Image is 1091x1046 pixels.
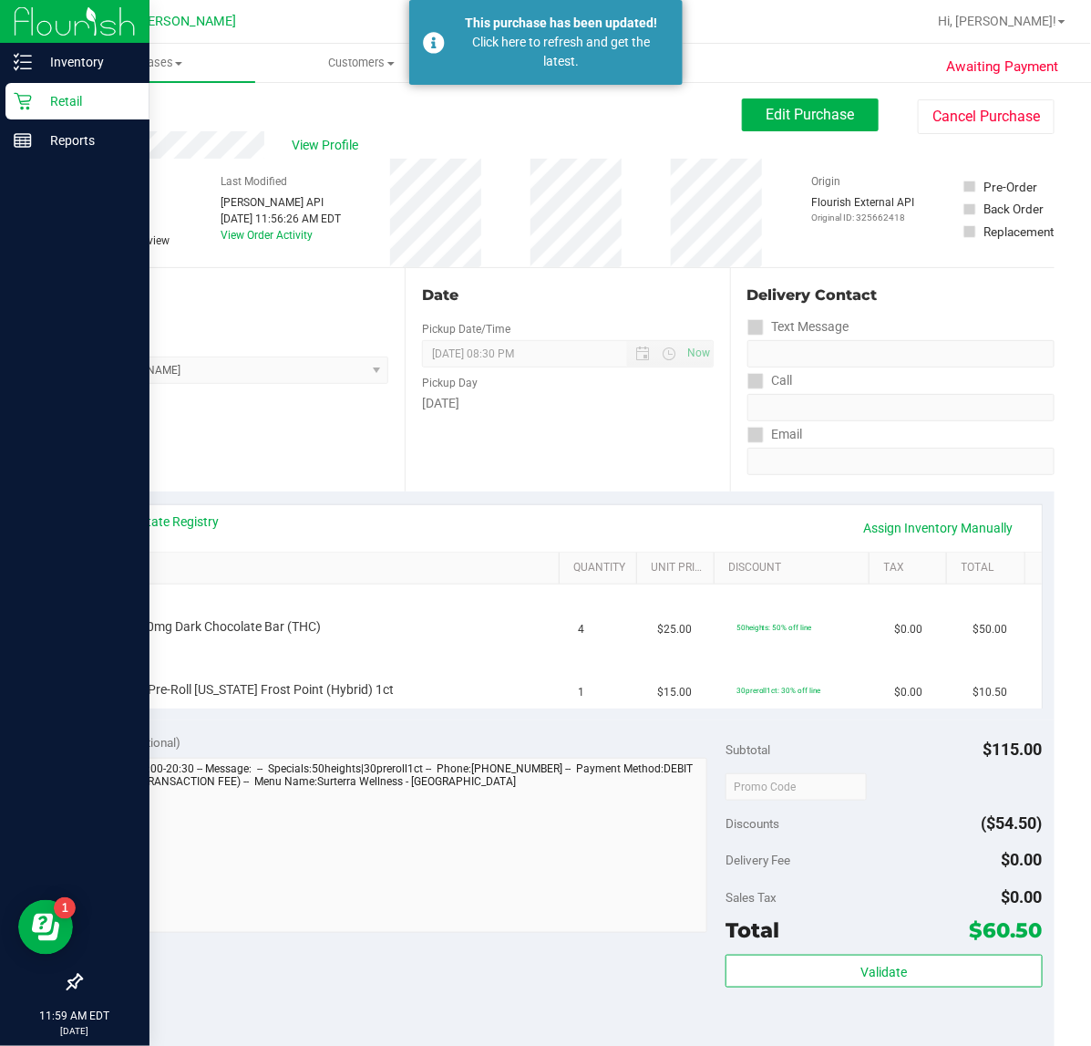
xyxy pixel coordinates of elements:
[221,211,341,227] div: [DATE] 11:56:26 AM EDT
[422,321,510,337] label: Pickup Date/Time
[918,99,1055,134] button: Cancel Purchase
[32,51,141,73] p: Inventory
[726,773,867,801] input: Promo Code
[894,684,922,701] span: $0.00
[108,561,552,575] a: SKU
[747,368,793,394] label: Call
[44,44,255,82] a: Purchases
[579,684,585,701] span: 1
[14,53,32,71] inline-svg: Inventory
[422,285,713,306] div: Date
[255,44,467,82] a: Customers
[114,681,395,699] span: FT 1g Pre-Roll [US_STATE] Frost Point (Hybrid) 1ct
[44,55,255,71] span: Purchases
[8,1024,141,1038] p: [DATE]
[973,684,1008,701] span: $10.50
[747,394,1055,421] input: Format: (999) 999-9999
[32,90,141,112] p: Retail
[18,900,73,955] iframe: Resource center
[747,340,1055,368] input: Format: (999) 999-9999
[579,621,585,638] span: 4
[573,561,629,575] a: Quantity
[114,618,322,636] span: HT 100mg Dark Chocolate Bar (THC)
[747,285,1055,306] div: Delivery Contact
[983,740,1043,759] span: $115.00
[1002,887,1043,906] span: $0.00
[747,421,803,448] label: Email
[860,965,907,979] span: Validate
[422,394,713,413] div: [DATE]
[726,807,779,840] span: Discounts
[852,513,1025,544] a: Assign Inventory Manually
[982,813,1043,833] span: ($54.50)
[32,129,141,151] p: Reports
[292,136,365,155] span: View Profile
[970,917,1043,943] span: $60.50
[736,686,821,695] span: 30preroll1ct: 30% off line
[984,200,1045,218] div: Back Order
[726,890,777,905] span: Sales Tax
[221,194,341,211] div: [PERSON_NAME] API
[811,173,840,190] label: Origin
[221,229,313,242] a: View Order Activity
[973,621,1008,638] span: $50.00
[14,92,32,110] inline-svg: Retail
[110,513,220,531] a: View State Registry
[938,14,1056,28] span: Hi, [PERSON_NAME]!
[767,106,855,123] span: Edit Purchase
[455,33,669,71] div: Click here to refresh and get the latest.
[221,173,287,190] label: Last Modified
[136,14,236,29] span: [PERSON_NAME]
[54,897,76,919] iframe: Resource center unread badge
[14,131,32,150] inline-svg: Reports
[726,955,1042,988] button: Validate
[736,623,812,632] span: 50heights: 50% off line
[652,561,707,575] a: Unit Price
[811,211,914,224] p: Original ID: 325662418
[729,561,863,575] a: Discount
[657,684,692,701] span: $15.00
[742,98,879,131] button: Edit Purchase
[962,561,1017,575] a: Total
[256,55,466,71] span: Customers
[726,742,770,757] span: Subtotal
[726,853,790,867] span: Delivery Fee
[747,314,849,340] label: Text Message
[946,57,1058,78] span: Awaiting Payment
[811,194,914,224] div: Flourish External API
[884,561,940,575] a: Tax
[8,1008,141,1024] p: 11:59 AM EDT
[984,178,1038,196] div: Pre-Order
[894,621,922,638] span: $0.00
[80,285,388,306] div: Location
[422,375,478,391] label: Pickup Day
[984,223,1055,241] div: Replacement
[657,621,692,638] span: $25.00
[455,14,669,33] div: This purchase has been updated!
[726,917,779,943] span: Total
[1002,850,1043,869] span: $0.00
